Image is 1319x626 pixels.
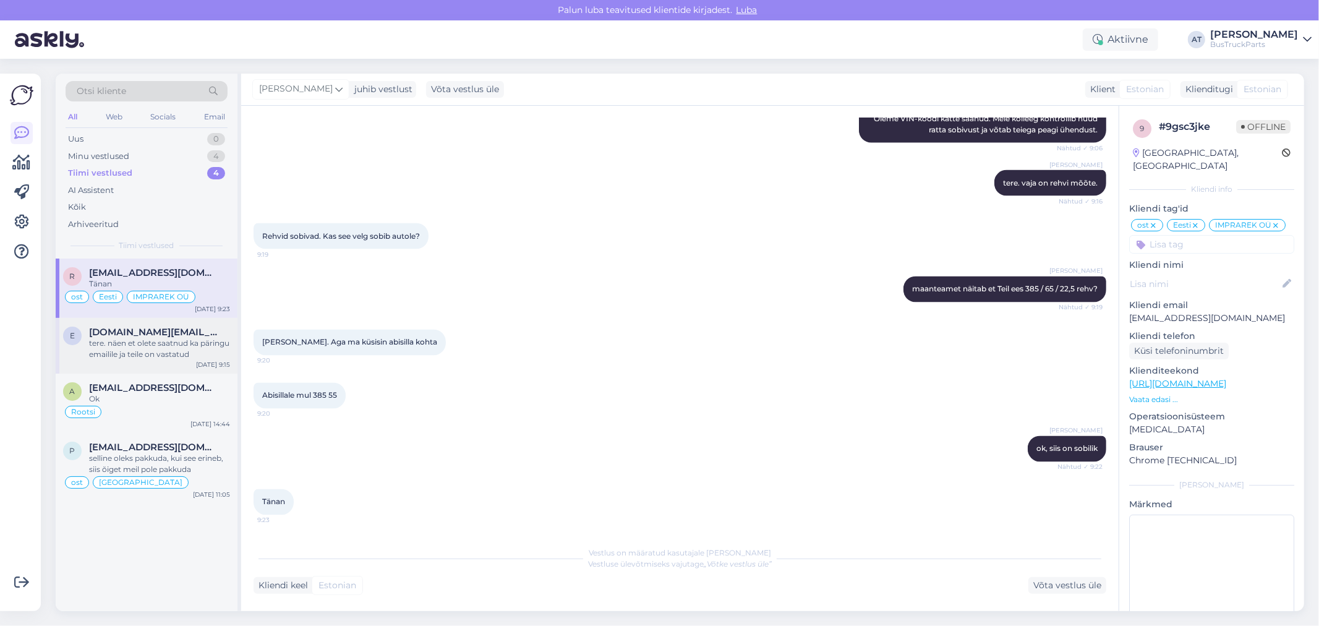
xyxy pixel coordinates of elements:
span: Vestluse ülevõtmiseks vajutage [588,559,772,568]
span: Estonian [1244,83,1281,96]
span: [PERSON_NAME]. Aga ma küsisin abisilla kohta [262,338,437,347]
p: [EMAIL_ADDRESS][DOMAIN_NAME] [1129,312,1294,325]
span: 9:20 [257,356,304,366]
span: [PERSON_NAME] [1049,426,1103,435]
span: Eesti [1173,221,1191,229]
span: Estonian [1126,83,1164,96]
span: Vestlus on määratud kasutajale [PERSON_NAME] [589,548,771,557]
span: a [70,387,75,396]
span: ost [1137,221,1149,229]
span: Eagle.europe.services@gmail.com [89,327,218,338]
div: Kliendi info [1129,184,1294,195]
div: 4 [207,150,225,163]
span: Rehvid sobivad. Kas see velg sobib autole? [262,231,420,241]
div: 4 [207,167,225,179]
span: Eesti [99,293,117,301]
i: „Võtke vestlus üle” [704,559,772,568]
p: Klienditeekond [1129,364,1294,377]
div: Email [202,109,228,125]
span: Nähtud ✓ 9:19 [1056,303,1103,312]
span: Offline [1236,120,1291,134]
p: Märkmed [1129,498,1294,511]
span: 9:23 [257,516,304,525]
div: Klienditugi [1180,83,1233,96]
div: BusTruckParts [1210,40,1298,49]
div: Socials [148,109,178,125]
input: Lisa nimi [1130,277,1280,291]
div: [DATE] 11:05 [193,490,230,499]
div: [PERSON_NAME] [1129,479,1294,491]
span: rom.ivanov94@gmail.com [89,267,218,278]
div: [DATE] 9:15 [196,360,230,369]
div: AT [1188,31,1205,48]
div: selline oleks pakkuda, kui see erineb, siis õiget meil pole pakkuda [89,453,230,475]
span: Tiimi vestlused [119,240,174,251]
p: Kliendi tag'id [1129,202,1294,215]
img: Askly Logo [10,84,33,107]
p: Operatsioonisüsteem [1129,410,1294,423]
span: ost [71,293,83,301]
span: Otsi kliente [77,85,126,98]
div: # 9gsc3jke [1159,119,1236,134]
div: [PERSON_NAME] [1210,30,1298,40]
div: [DATE] 9:23 [195,304,230,314]
div: Tiimi vestlused [68,167,132,179]
span: Nähtud ✓ 9:22 [1056,463,1103,472]
span: maanteamet näitab et Teil ees 385 / 65 / 22,5 rehv? [912,285,1098,294]
div: All [66,109,80,125]
a: [URL][DOMAIN_NAME] [1129,378,1226,389]
span: [PERSON_NAME] [1049,267,1103,276]
span: Nähtud ✓ 9:06 [1056,144,1103,153]
span: ok, siis on sobilik [1036,444,1098,453]
div: Klient [1085,83,1116,96]
span: Nähtud ✓ 9:16 [1056,197,1103,206]
span: [PERSON_NAME] [259,82,333,96]
span: IMPRAREK OÜ [1215,221,1271,229]
div: Kõik [68,201,86,213]
p: Kliendi nimi [1129,259,1294,272]
p: Kliendi telefon [1129,330,1294,343]
p: Brauser [1129,441,1294,454]
span: p [70,446,75,455]
div: tere. näen et olete saatnud ka päringu emailile ja teile on vastatud [89,338,230,360]
div: Web [103,109,125,125]
p: Vaata edasi ... [1129,394,1294,405]
span: Abisillale mul 385 55 [262,391,337,400]
span: 9:19 [257,250,304,259]
a: [PERSON_NAME]BusTruckParts [1210,30,1312,49]
span: pecas@mssassistencia.pt [89,442,218,453]
div: Küsi telefoninumbrit [1129,343,1229,359]
div: 0 [207,133,225,145]
div: juhib vestlust [349,83,412,96]
span: [PERSON_NAME] [1049,160,1103,169]
div: Aktiivne [1083,28,1158,51]
span: Luba [733,4,761,15]
div: Kliendi keel [254,579,308,592]
div: AI Assistent [68,184,114,197]
div: [GEOGRAPHIC_DATA], [GEOGRAPHIC_DATA] [1133,147,1282,173]
p: [MEDICAL_DATA] [1129,423,1294,436]
span: r [70,272,75,281]
div: [DATE] 14:44 [190,419,230,429]
span: Tänan [262,497,285,507]
span: [GEOGRAPHIC_DATA] [99,479,182,486]
span: IMPRAREK OÜ [133,293,189,301]
div: Ok [89,393,230,405]
span: 9:20 [257,409,304,419]
input: Lisa tag [1129,235,1294,254]
span: E [70,331,75,340]
div: Tänan [89,278,230,289]
span: Rootsi [71,408,95,416]
p: Chrome [TECHNICAL_ID] [1129,454,1294,467]
div: Võta vestlus üle [1028,577,1106,594]
span: 9 [1140,124,1145,133]
div: Uus [68,133,83,145]
span: tere. vaja on rehvi mõõte. [1003,178,1098,187]
span: ady.iordake@gmail.com [89,382,218,393]
span: Estonian [318,579,356,592]
div: Minu vestlused [68,150,129,163]
div: Arhiveeritud [68,218,119,231]
span: ost [71,479,83,486]
p: Kliendi email [1129,299,1294,312]
div: Võta vestlus üle [426,81,504,98]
